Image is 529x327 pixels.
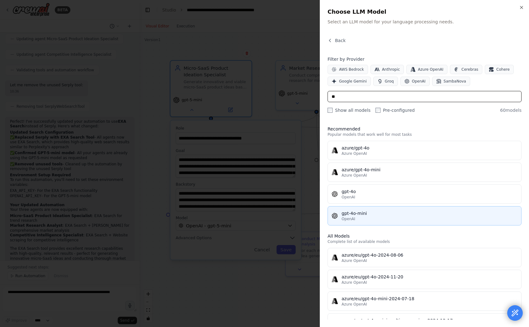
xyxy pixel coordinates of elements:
[342,216,355,221] span: OpenAI
[373,77,398,86] button: Groq
[496,67,510,72] span: Cohere
[328,107,371,113] label: Show all models
[461,67,478,72] span: Cerebras
[328,65,368,74] button: AWS Bedrock
[342,274,517,280] div: azure/eu/gpt-4o-2024-11-20
[328,206,522,225] button: gpt-4o-miniOpenAI
[342,145,517,151] div: azure/gpt-4o
[375,108,380,113] input: Pre-configured
[328,233,522,239] h3: All Models
[432,77,470,86] button: SambaNova
[328,163,522,182] button: azure/gpt-4o-miniAzure OpenAI
[342,258,367,263] span: Azure OpenAI
[342,210,517,216] div: gpt-4o-mini
[412,79,426,84] span: OpenAI
[328,56,522,62] h4: Filter by Provider
[485,65,514,74] button: Cohere
[328,239,522,244] p: Complete list of available models
[382,67,400,72] span: Anthropic
[328,248,522,267] button: azure/eu/gpt-4o-2024-08-06Azure OpenAI
[400,77,430,86] button: OpenAI
[500,107,522,113] span: 60 models
[375,107,415,113] label: Pre-configured
[342,167,517,173] div: azure/gpt-4o-mini
[342,151,367,156] span: Azure OpenAI
[328,141,522,160] button: azure/gpt-4oAzure OpenAI
[342,317,517,324] div: azure/eu/gpt-4o-mini-realtime-preview-2024-12-17
[339,79,367,84] span: Google Gemini
[328,184,522,204] button: gpt-4oOpenAI
[406,65,447,74] button: Azure OpenAI
[328,37,346,44] button: Back
[339,67,364,72] span: AWS Bedrock
[342,252,517,258] div: azure/eu/gpt-4o-2024-08-06
[328,7,522,16] h2: Choose LLM Model
[342,302,367,307] span: Azure OpenAI
[450,65,482,74] button: Cerebras
[342,173,367,178] span: Azure OpenAI
[444,79,466,84] span: SambaNova
[328,19,522,25] p: Select an LLM model for your language processing needs.
[328,270,522,289] button: azure/eu/gpt-4o-2024-11-20Azure OpenAI
[328,132,522,137] p: Popular models that work well for most tasks
[371,65,404,74] button: Anthropic
[418,67,443,72] span: Azure OpenAI
[342,296,517,302] div: azure/eu/gpt-4o-mini-2024-07-18
[342,280,367,285] span: Azure OpenAI
[385,79,394,84] span: Groq
[342,195,355,200] span: OpenAI
[328,108,333,113] input: Show all models
[335,37,346,44] span: Back
[328,77,371,86] button: Google Gemini
[328,291,522,311] button: azure/eu/gpt-4o-mini-2024-07-18Azure OpenAI
[328,126,522,132] h3: Recommended
[342,188,517,195] div: gpt-4o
